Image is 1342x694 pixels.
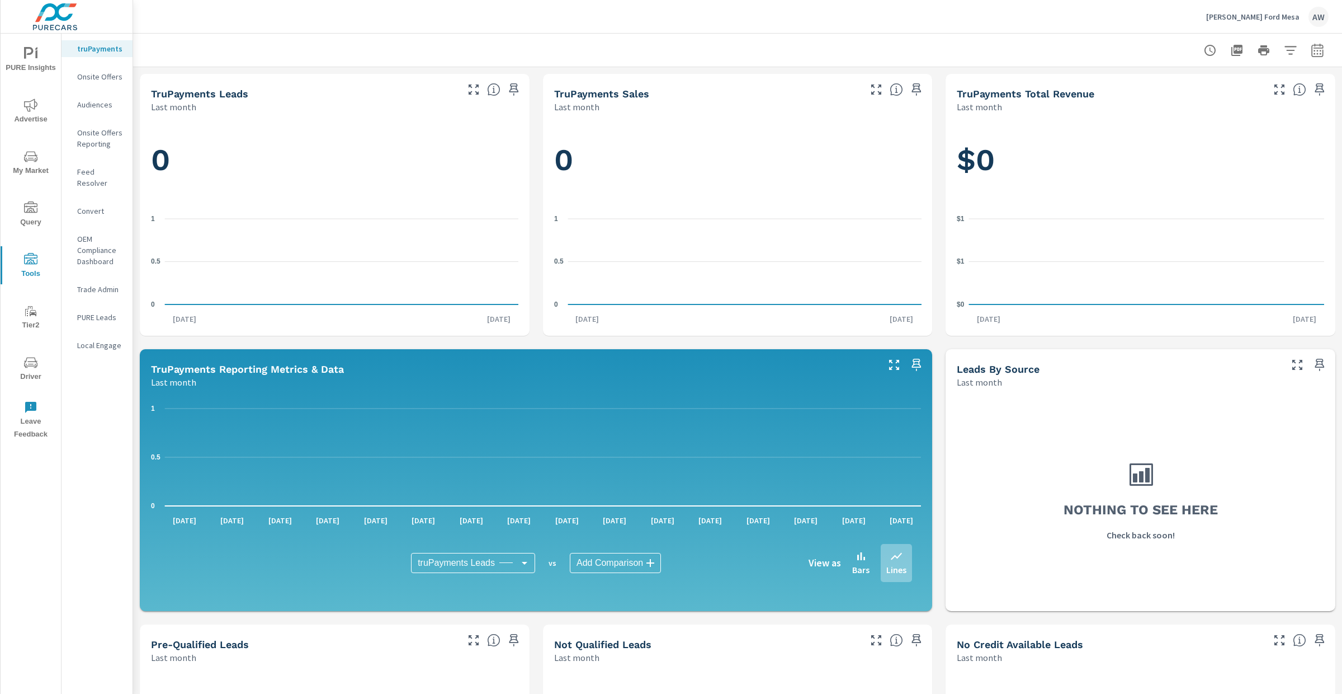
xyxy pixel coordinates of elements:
p: [DATE] [786,515,825,526]
span: A lead that has been submitted but has not gone through the credit application process. [1293,634,1306,647]
span: Save this to your personalized report [1311,631,1329,649]
h5: No Credit Available Leads [957,639,1083,650]
span: Save this to your personalized report [1311,356,1329,374]
p: Trade Admin [77,284,124,295]
button: Make Fullscreen [465,631,483,649]
text: 0 [151,301,155,308]
text: $1 [957,215,965,223]
p: Last month [957,376,1002,389]
h3: Nothing to see here [1064,500,1218,519]
span: Tools [4,253,58,280]
text: 1 [151,405,155,412]
button: Select Date Range [1306,39,1329,62]
div: Feed Resolver [62,163,133,191]
span: Save this to your personalized report [908,631,925,649]
p: Last month [151,100,196,114]
div: Onsite Offers [62,68,133,85]
p: [DATE] [882,515,921,526]
text: 1 [554,215,558,223]
span: Save this to your personalized report [505,631,523,649]
div: Add Comparison [570,553,661,573]
div: Convert [62,203,133,219]
p: Check back soon! [1107,528,1175,542]
h5: truPayments Reporting Metrics & Data [151,363,344,375]
p: [PERSON_NAME] Ford Mesa [1206,12,1300,22]
text: 0.5 [151,257,160,265]
p: [DATE] [165,313,204,325]
p: Last month [151,376,196,389]
div: PURE Leads [62,309,133,326]
h5: truPayments Sales [554,88,649,100]
text: 0.5 [554,257,564,265]
h5: Pre-Qualified Leads [151,639,249,650]
p: Onsite Offers Reporting [77,127,124,149]
p: Convert [77,205,124,217]
p: Last month [151,651,196,664]
button: Make Fullscreen [885,356,903,374]
h5: truPayments Leads [151,88,248,100]
h1: 0 [554,141,922,179]
p: [DATE] [643,515,682,526]
p: [DATE] [691,515,730,526]
button: Print Report [1253,39,1275,62]
button: Make Fullscreen [1270,81,1288,99]
p: [DATE] [499,515,538,526]
p: Feed Resolver [77,166,124,189]
span: Total revenue from sales matched to a truPayments lead. [Source: This data is sourced from the de... [1293,83,1306,96]
div: truPayments Leads [411,553,535,573]
button: Make Fullscreen [1270,631,1288,649]
p: [DATE] [404,515,443,526]
span: Driver [4,356,58,383]
p: [DATE] [595,515,634,526]
span: A basic review has been done and approved the credit worthiness of the lead by the configured cre... [487,634,500,647]
text: $1 [957,257,965,265]
p: vs [535,558,570,568]
p: Last month [554,100,599,114]
span: Advertise [4,99,58,126]
p: Last month [957,100,1002,114]
span: The number of truPayments leads. [487,83,500,96]
p: [DATE] [479,313,518,325]
p: [DATE] [452,515,491,526]
p: Last month [957,651,1002,664]
p: [DATE] [212,515,252,526]
span: Save this to your personalized report [908,81,925,99]
p: PURE Leads [77,312,124,323]
p: [DATE] [1285,313,1324,325]
h5: Not Qualified Leads [554,639,651,650]
div: truPayments [62,40,133,57]
span: My Market [4,150,58,177]
div: Audiences [62,96,133,113]
p: Last month [554,651,599,664]
p: [DATE] [308,515,347,526]
div: OEM Compliance Dashboard [62,231,133,270]
span: Leave Feedback [4,401,58,441]
div: Trade Admin [62,281,133,298]
span: Query [4,201,58,229]
p: Lines [886,563,906,576]
p: [DATE] [882,313,921,325]
span: truPayments Leads [418,557,495,569]
span: Tier2 [4,304,58,332]
div: Onsite Offers Reporting [62,124,133,152]
h6: View as [809,557,841,569]
text: 1 [151,215,155,223]
h1: 0 [151,141,518,179]
button: "Export Report to PDF" [1226,39,1248,62]
h5: truPayments Total Revenue [957,88,1094,100]
p: Onsite Offers [77,71,124,82]
button: Make Fullscreen [465,81,483,99]
span: Save this to your personalized report [505,81,523,99]
p: Bars [852,563,870,576]
span: Save this to your personalized report [908,356,925,374]
div: Local Engage [62,337,133,354]
text: 0.5 [151,453,160,461]
button: Make Fullscreen [867,631,885,649]
text: 0 [554,301,558,308]
p: OEM Compliance Dashboard [77,233,124,267]
p: [DATE] [261,515,300,526]
text: 0 [151,502,155,510]
span: A basic review has been done and has not approved the credit worthiness of the lead by the config... [890,634,903,647]
p: [DATE] [356,515,395,526]
p: truPayments [77,43,124,54]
